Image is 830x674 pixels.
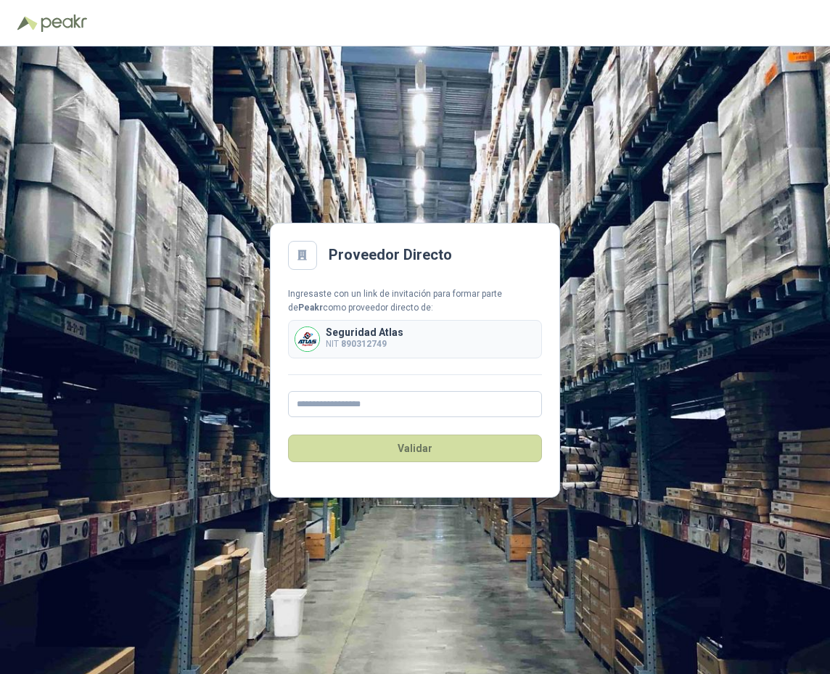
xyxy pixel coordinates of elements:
[41,15,87,32] img: Peakr
[341,339,387,349] b: 890312749
[288,435,542,462] button: Validar
[298,303,323,313] b: Peakr
[17,16,38,30] img: Logo
[326,337,403,351] p: NIT
[288,287,542,315] div: Ingresaste con un link de invitación para formar parte de como proveedor directo de:
[329,244,452,266] h2: Proveedor Directo
[326,327,403,337] p: Seguridad Atlas
[295,327,319,351] img: Company Logo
